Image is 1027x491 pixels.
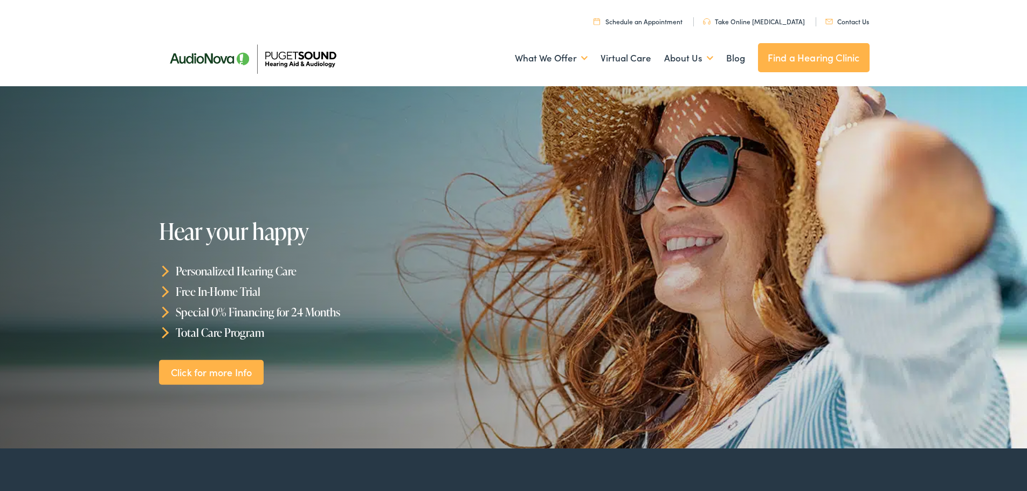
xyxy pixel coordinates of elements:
[664,38,713,78] a: About Us
[159,219,487,244] h1: Hear your happy
[515,38,588,78] a: What We Offer
[159,359,264,385] a: Click for more Info
[159,281,519,302] li: Free In-Home Trial
[594,18,600,25] img: utility icon
[159,261,519,281] li: Personalized Hearing Care
[703,17,805,26] a: Take Online [MEDICAL_DATA]
[159,302,519,322] li: Special 0% Financing for 24 Months
[758,43,870,72] a: Find a Hearing Clinic
[159,322,519,342] li: Total Care Program
[825,17,869,26] a: Contact Us
[825,19,833,24] img: utility icon
[726,38,745,78] a: Blog
[703,18,711,25] img: utility icon
[601,38,651,78] a: Virtual Care
[594,17,683,26] a: Schedule an Appointment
